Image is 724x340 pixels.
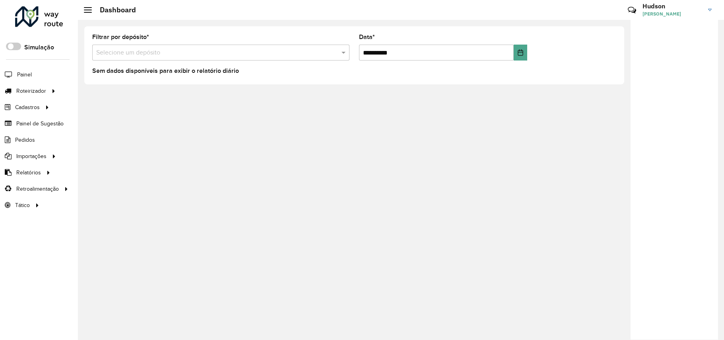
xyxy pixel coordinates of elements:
span: Pedidos [15,136,35,144]
label: Sem dados disponíveis para exibir o relatório diário [92,66,239,76]
span: Painel [17,70,32,79]
label: Filtrar por depósito [92,32,149,42]
span: Relatórios [16,168,41,177]
h3: Hudson [642,2,702,10]
label: Data [359,32,375,42]
a: Contato Rápido [623,2,641,19]
label: Simulação [24,43,54,52]
span: Tático [15,201,30,209]
span: Painel de Sugestão [16,119,64,128]
span: Importações [16,152,47,160]
button: Choose Date [514,45,527,61]
span: Cadastros [15,103,40,111]
span: [PERSON_NAME] [642,10,702,18]
span: Retroalimentação [16,185,59,193]
span: Roteirizador [16,87,46,95]
h2: Dashboard [92,6,136,14]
